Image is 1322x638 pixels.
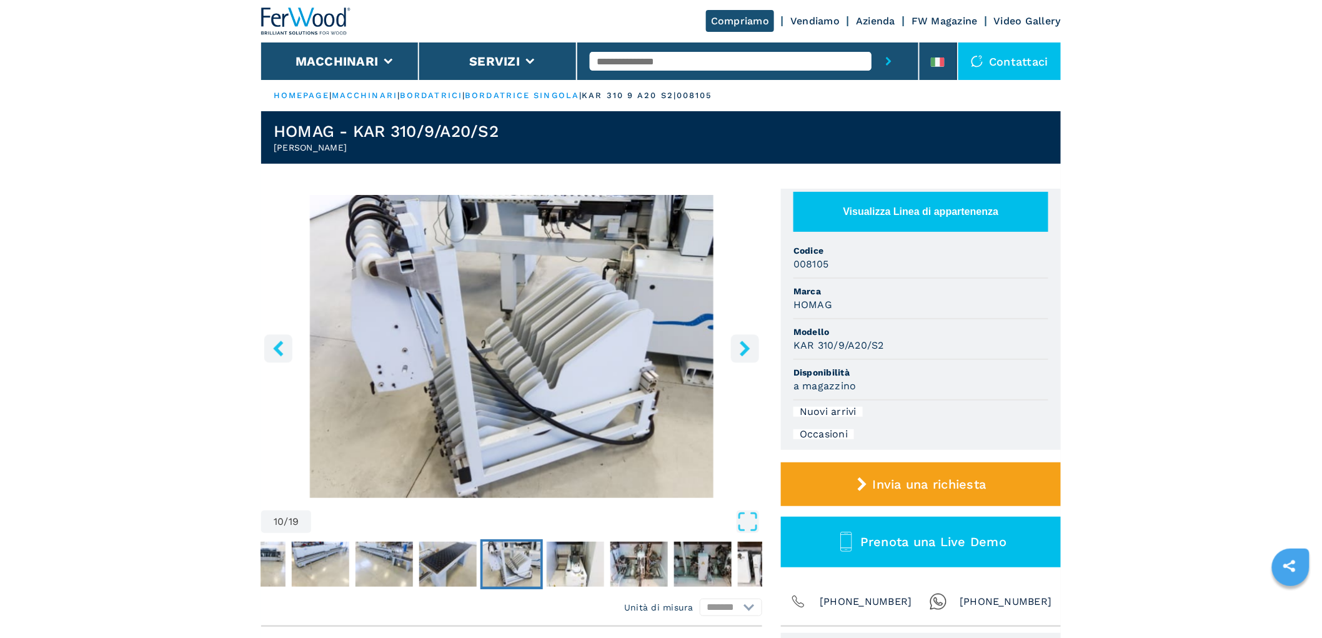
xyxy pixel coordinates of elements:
[261,195,762,498] img: Bordatrice Singola HOMAG KAR 310/9/A20/S2
[397,91,400,100] span: |
[264,334,292,362] button: left-button
[261,7,351,35] img: Ferwood
[483,542,540,587] img: 4324eb0fc9ca3f0b1dca7b5e5d1a2d42
[781,517,1061,567] button: Prenota una Live Demo
[793,379,857,393] h3: a magazzino
[608,539,670,589] button: Go to Slide 12
[793,244,1048,257] span: Codice
[793,366,1048,379] span: Disponibilità
[610,542,668,587] img: 177987c4c029d7c4a579c9cbae870db9
[284,517,289,527] span: /
[274,121,499,141] h1: HOMAG - KAR 310/9/A20/S2
[624,601,693,614] em: Unità di misura
[790,15,840,27] a: Vendiamo
[332,91,397,100] a: macchinari
[706,10,774,32] a: Compriamo
[296,54,379,69] button: Macchinari
[544,539,607,589] button: Go to Slide 11
[292,542,349,587] img: ce790dc2db79f6e3c10e37cb43ece778
[462,91,465,100] span: |
[355,542,413,587] img: 6b3db3c1c85b5602ba63341bc0cc8bfd
[417,539,479,589] button: Go to Slide 9
[582,90,677,101] p: kar 310 9 a20 s2 |
[731,334,759,362] button: right-button
[912,15,978,27] a: FW Magazine
[790,593,807,611] img: Phone
[480,539,543,589] button: Go to Slide 10
[960,593,1052,611] span: [PHONE_NUMBER]
[353,539,415,589] button: Go to Slide 8
[274,91,329,100] a: HOMEPAGE
[465,91,579,100] a: bordatrice singola
[856,15,895,27] a: Azienda
[958,42,1061,80] div: Contattaci
[793,192,1048,232] button: Visualizza Linea di appartenenza
[579,91,582,100] span: |
[793,407,863,417] div: Nuovi arrivi
[400,91,462,100] a: bordatrici
[735,539,798,589] button: Go to Slide 14
[872,42,906,80] button: submit-button
[677,90,713,101] p: 008105
[419,542,477,587] img: d77abb876e08cc2a5cd1e879e0fa94d0
[289,539,352,589] button: Go to Slide 7
[1274,551,1305,582] a: sharethis
[930,593,947,611] img: Whatsapp
[261,195,762,498] div: Go to Slide 10
[793,429,854,439] div: Occasioni
[793,257,829,271] h3: 008105
[781,462,1061,506] button: Invia una richiesta
[738,542,795,587] img: 84318b044b270e364bc32d105677e638
[547,542,604,587] img: 630a11c637322ec4e2dc780bb26082a8
[793,297,832,312] h3: HOMAG
[674,542,732,587] img: ae3f266f941387807f42aef9445e0b8f
[873,477,987,492] span: Invia una richiesta
[1269,582,1313,629] iframe: Chat
[971,55,983,67] img: Contattaci
[469,54,520,69] button: Servizi
[793,285,1048,297] span: Marca
[820,593,912,611] span: [PHONE_NUMBER]
[289,517,299,527] span: 19
[672,539,734,589] button: Go to Slide 13
[329,91,332,100] span: |
[274,517,284,527] span: 10
[860,534,1006,549] span: Prenota una Live Demo
[314,511,759,533] button: Open Fullscreen
[793,338,884,352] h3: KAR 310/9/A20/S2
[793,326,1048,338] span: Modello
[274,141,499,154] h2: [PERSON_NAME]
[994,15,1061,27] a: Video Gallery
